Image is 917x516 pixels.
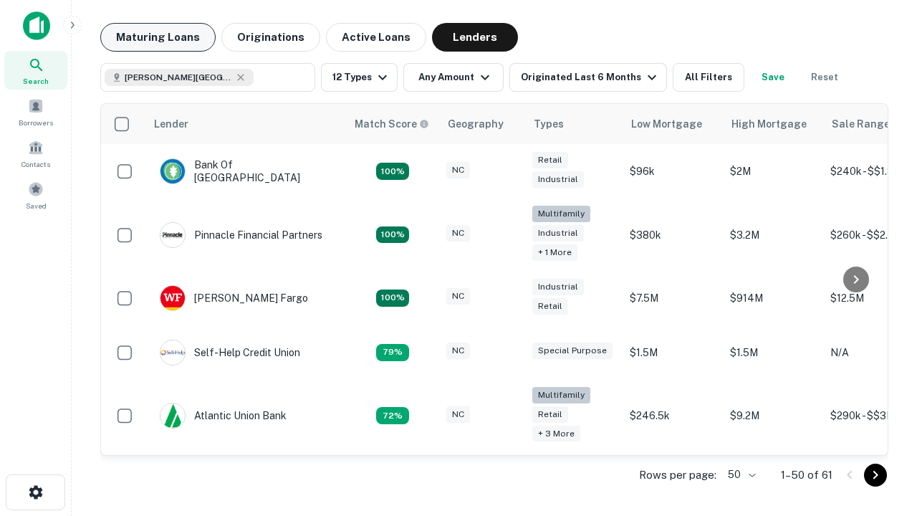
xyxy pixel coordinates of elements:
[160,403,287,429] div: Atlantic Union Bank
[160,340,185,365] img: picture
[673,63,744,92] button: All Filters
[722,464,758,485] div: 50
[525,104,623,144] th: Types
[521,69,661,86] div: Originated Last 6 Months
[21,158,50,170] span: Contacts
[446,162,470,178] div: NC
[446,343,470,359] div: NC
[321,63,398,92] button: 12 Types
[346,104,439,144] th: Capitalize uses an advanced AI algorithm to match your search with the best lender. The match sco...
[23,75,49,87] span: Search
[403,63,504,92] button: Any Amount
[532,343,613,359] div: Special Purpose
[532,152,568,168] div: Retail
[446,288,470,305] div: NC
[864,464,887,487] button: Go to next page
[623,271,723,325] td: $7.5M
[4,134,67,173] a: Contacts
[4,51,67,90] a: Search
[26,200,47,211] span: Saved
[145,104,346,144] th: Lender
[4,176,67,214] a: Saved
[623,199,723,271] td: $380k
[19,117,53,128] span: Borrowers
[532,387,590,403] div: Multifamily
[623,325,723,380] td: $1.5M
[723,271,823,325] td: $914M
[160,158,332,184] div: Bank Of [GEOGRAPHIC_DATA]
[832,115,890,133] div: Sale Range
[326,23,426,52] button: Active Loans
[154,115,188,133] div: Lender
[723,380,823,452] td: $9.2M
[446,406,470,423] div: NC
[623,144,723,199] td: $96k
[532,206,590,222] div: Multifamily
[100,23,216,52] button: Maturing Loans
[723,144,823,199] td: $2M
[23,11,50,40] img: capitalize-icon.png
[160,223,185,247] img: picture
[639,467,716,484] p: Rows per page:
[623,451,723,506] td: $200k
[376,407,409,424] div: Matching Properties: 10, hasApolloMatch: undefined
[376,290,409,307] div: Matching Properties: 15, hasApolloMatch: undefined
[221,23,320,52] button: Originations
[631,115,702,133] div: Low Mortgage
[125,71,232,84] span: [PERSON_NAME][GEOGRAPHIC_DATA], [GEOGRAPHIC_DATA]
[160,340,300,365] div: Self-help Credit Union
[376,163,409,180] div: Matching Properties: 14, hasApolloMatch: undefined
[802,63,848,92] button: Reset
[623,104,723,144] th: Low Mortgage
[446,225,470,242] div: NC
[845,355,917,424] iframe: Chat Widget
[355,116,426,132] h6: Match Score
[532,426,580,442] div: + 3 more
[532,406,568,423] div: Retail
[723,325,823,380] td: $1.5M
[532,244,577,261] div: + 1 more
[723,104,823,144] th: High Mortgage
[439,104,525,144] th: Geography
[160,222,322,248] div: Pinnacle Financial Partners
[376,226,409,244] div: Matching Properties: 25, hasApolloMatch: undefined
[432,23,518,52] button: Lenders
[376,344,409,361] div: Matching Properties: 11, hasApolloMatch: undefined
[723,451,823,506] td: $3.3M
[448,115,504,133] div: Geography
[781,467,832,484] p: 1–50 of 61
[4,92,67,131] a: Borrowers
[723,199,823,271] td: $3.2M
[355,116,429,132] div: Capitalize uses an advanced AI algorithm to match your search with the best lender. The match sco...
[509,63,667,92] button: Originated Last 6 Months
[532,225,584,242] div: Industrial
[750,63,796,92] button: Save your search to get updates of matches that match your search criteria.
[160,285,308,311] div: [PERSON_NAME] Fargo
[731,115,807,133] div: High Mortgage
[160,286,185,310] img: picture
[160,403,185,428] img: picture
[532,171,584,188] div: Industrial
[532,279,584,295] div: Industrial
[160,159,185,183] img: picture
[532,298,568,315] div: Retail
[534,115,564,133] div: Types
[623,380,723,452] td: $246.5k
